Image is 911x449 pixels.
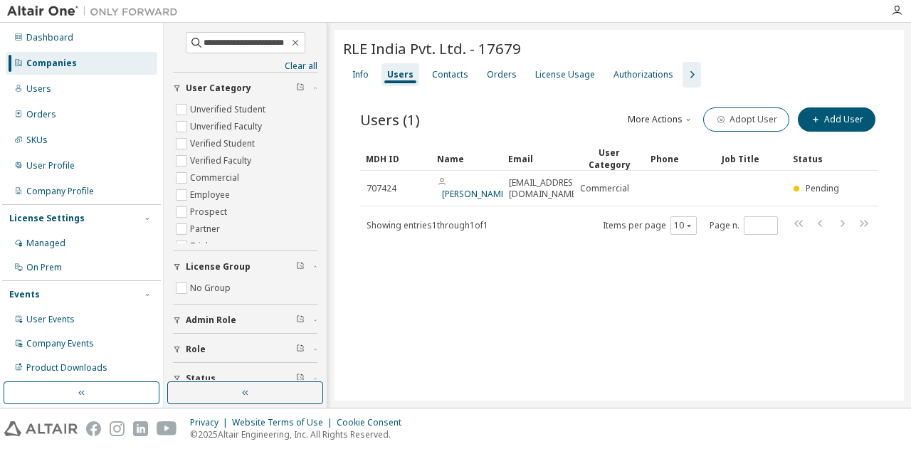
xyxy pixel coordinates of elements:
div: MDH ID [366,147,426,170]
span: Items per page [603,216,697,235]
button: Admin Role [173,305,317,336]
a: [PERSON_NAME] [442,188,508,200]
button: User Category [173,73,317,104]
span: RLE India Pvt. Ltd. - 17679 [343,38,521,58]
span: Pending [806,182,839,194]
div: User Profile [26,160,75,171]
div: Users [26,83,51,95]
div: Users [387,69,414,80]
label: Unverified Faculty [190,118,265,135]
div: Info [352,69,369,80]
div: Dashboard [26,32,73,43]
span: [EMAIL_ADDRESS][DOMAIN_NAME] [509,177,581,200]
div: Job Title [722,147,781,170]
span: Showing entries 1 through 1 of 1 [367,219,488,231]
span: 707424 [367,183,396,194]
span: Clear filter [296,373,305,384]
span: Status [186,373,216,384]
button: 10 [674,220,693,231]
label: Employee [190,186,233,204]
button: More Actions [626,107,695,132]
div: Cookie Consent [337,417,410,428]
img: Altair One [7,4,185,19]
div: User Events [26,314,75,325]
div: SKUs [26,134,48,146]
div: License Settings [9,213,85,224]
label: Verified Student [190,135,258,152]
div: Orders [26,109,56,120]
button: Role [173,334,317,365]
div: Website Terms of Use [232,417,337,428]
p: © 2025 Altair Engineering, Inc. All Rights Reserved. [190,428,410,440]
span: Admin Role [186,315,236,326]
div: Email [508,147,568,170]
div: License Usage [535,69,595,80]
div: Privacy [190,417,232,428]
div: Company Profile [26,186,94,197]
div: Company Events [26,338,94,349]
span: Page n. [710,216,778,235]
span: Users (1) [360,110,420,130]
span: User Category [186,83,251,94]
div: Phone [651,147,710,170]
img: altair_logo.svg [4,421,78,436]
span: Role [186,344,206,355]
span: Clear filter [296,315,305,326]
div: Status [793,147,853,170]
div: Product Downloads [26,362,107,374]
img: youtube.svg [157,421,177,436]
div: Events [9,289,40,300]
img: facebook.svg [86,421,101,436]
div: Authorizations [614,69,673,80]
label: No Group [190,280,233,297]
button: Adopt User [703,107,789,132]
label: Commercial [190,169,242,186]
label: Verified Faculty [190,152,254,169]
label: Partner [190,221,223,238]
span: Clear filter [296,83,305,94]
span: Commercial [580,183,629,194]
button: Status [173,363,317,394]
div: Companies [26,58,77,69]
button: License Group [173,251,317,282]
img: linkedin.svg [133,421,148,436]
div: Managed [26,238,65,249]
label: Trial [190,238,211,255]
span: License Group [186,261,251,273]
button: Add User [798,107,875,132]
img: instagram.svg [110,421,125,436]
label: Prospect [190,204,230,221]
div: Name [437,147,497,170]
label: Unverified Student [190,101,268,118]
div: Contacts [432,69,468,80]
a: Clear all [173,60,317,72]
span: Clear filter [296,344,305,355]
span: Clear filter [296,261,305,273]
div: On Prem [26,262,62,273]
div: Orders [487,69,517,80]
div: User Category [579,147,639,171]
